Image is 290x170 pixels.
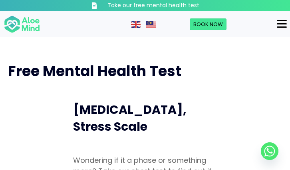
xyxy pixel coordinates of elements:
a: Malay [146,20,157,28]
a: Take our free mental health test [73,2,217,10]
img: ms [146,21,156,28]
span: Free Mental Health Test [8,61,181,81]
a: English [131,20,141,28]
button: Menu [274,17,290,31]
a: Book Now [190,18,226,30]
span: [MEDICAL_DATA], Stress Scale [73,101,187,135]
span: Book Now [193,20,223,28]
img: en [131,21,141,28]
img: Aloe mind Logo [4,15,40,34]
a: Whatsapp [261,142,278,160]
h3: Take our free mental health test [107,2,199,10]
